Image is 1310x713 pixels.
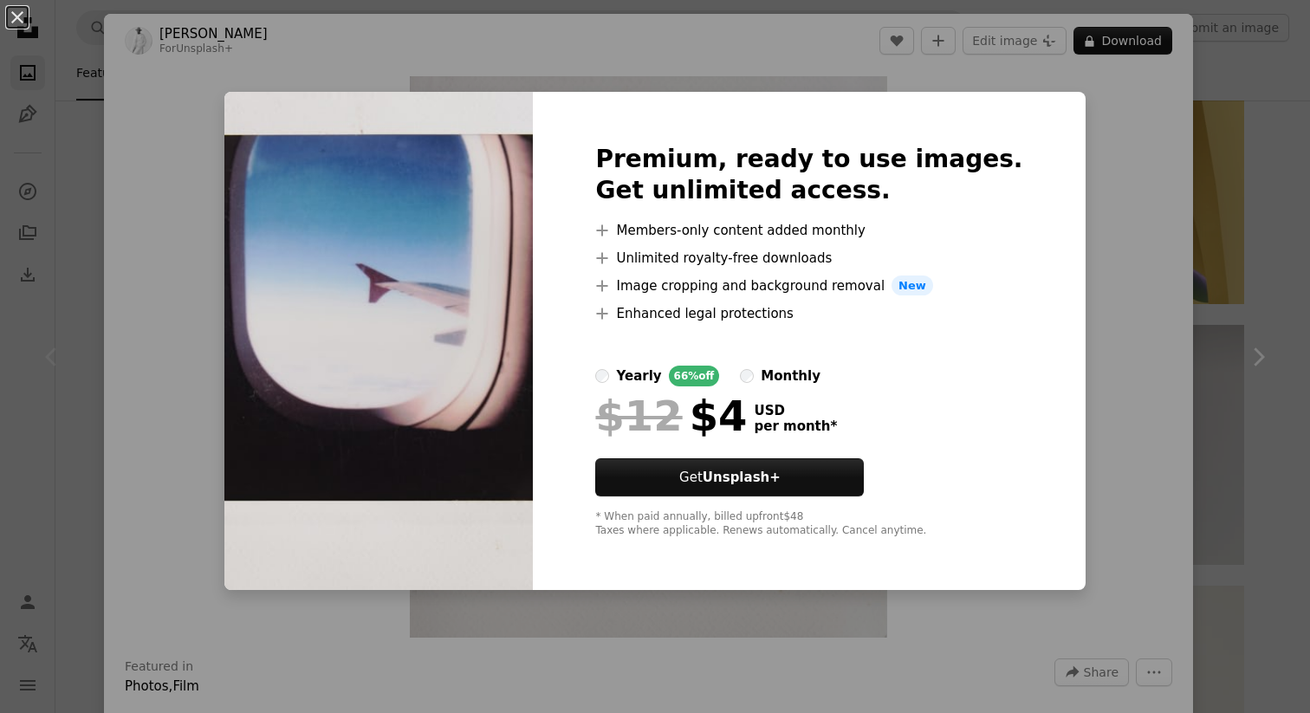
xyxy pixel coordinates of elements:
[595,393,682,438] span: $12
[595,369,609,383] input: yearly66%off
[616,366,661,386] div: yearly
[595,248,1022,269] li: Unlimited royalty-free downloads
[224,92,533,591] img: premium_photo-1750075345490-1d9d908215c3
[703,470,781,485] strong: Unsplash+
[761,366,820,386] div: monthly
[595,510,1022,538] div: * When paid annually, billed upfront $48 Taxes where applicable. Renews automatically. Cancel any...
[595,275,1022,296] li: Image cropping and background removal
[892,275,933,296] span: New
[595,303,1022,324] li: Enhanced legal protections
[669,366,720,386] div: 66% off
[740,369,754,383] input: monthly
[754,418,837,434] span: per month *
[595,144,1022,206] h2: Premium, ready to use images. Get unlimited access.
[595,220,1022,241] li: Members-only content added monthly
[595,393,747,438] div: $4
[754,403,837,418] span: USD
[595,458,864,496] button: GetUnsplash+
